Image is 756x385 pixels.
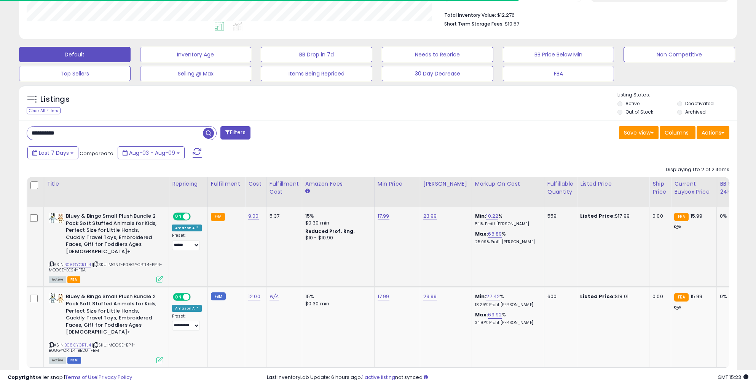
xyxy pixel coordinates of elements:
[305,235,368,241] div: $10 - $10.90
[19,66,131,81] button: Top Sellers
[27,146,78,159] button: Last 7 Days
[685,109,706,115] label: Archived
[220,126,250,140] button: Filters
[652,213,665,220] div: 0.00
[619,126,659,139] button: Save View
[305,180,371,188] div: Amazon Fees
[49,293,64,303] img: 41-e-lTGPjL._SL40_.jpg
[423,180,469,188] div: [PERSON_NAME]
[624,47,735,62] button: Non Competitive
[49,261,163,273] span: | SKU: MGNT-B08GYCRTL4-BP14-MOOSE-BE24-FBA
[685,100,714,107] label: Deactivated
[172,314,202,331] div: Preset:
[547,180,574,196] div: Fulfillable Quantity
[486,212,498,220] a: 10.22
[190,213,202,220] span: OFF
[172,305,202,312] div: Amazon AI *
[652,293,665,300] div: 0.00
[475,302,538,308] p: 18.29% Profit [PERSON_NAME]
[40,94,70,105] h5: Listings
[674,213,688,221] small: FBA
[65,374,97,381] a: Terms of Use
[580,212,615,220] b: Listed Price:
[305,228,355,234] b: Reduced Prof. Rng.
[444,12,496,18] b: Total Inventory Value:
[475,311,538,326] div: %
[617,91,737,99] p: Listing States:
[486,293,500,300] a: 27.42
[211,180,242,188] div: Fulfillment
[174,213,183,220] span: ON
[49,342,136,353] span: | SKU: MOOSE-BP11-B08GYCRTL4-BE20-FBM
[248,180,263,188] div: Cost
[378,293,389,300] a: 17.99
[270,180,299,196] div: Fulfillment Cost
[580,180,646,188] div: Listed Price
[49,213,64,223] img: 41-e-lTGPjL._SL40_.jpg
[8,374,35,381] strong: Copyright
[691,212,703,220] span: 15.99
[547,293,571,300] div: 600
[475,311,488,318] b: Max:
[118,146,185,159] button: Aug-03 - Aug-09
[718,374,748,381] span: 2025-08-17 15:23 GMT
[475,221,538,227] p: 5.11% Profit [PERSON_NAME]
[382,47,493,62] button: Needs to Reprice
[305,188,310,195] small: Amazon Fees.
[39,149,69,157] span: Last 7 Days
[720,180,748,196] div: BB Share 24h.
[305,293,368,300] div: 15%
[691,293,703,300] span: 15.99
[652,180,668,196] div: Ship Price
[267,374,748,381] div: Last InventoryLab Update: 6 hours ago, not synced.
[49,357,66,364] span: All listings currently available for purchase on Amazon
[423,212,437,220] a: 23.99
[261,66,372,81] button: Items Being Repriced
[475,293,538,307] div: %
[423,293,437,300] a: 23.99
[444,21,504,27] b: Short Term Storage Fees:
[665,129,689,136] span: Columns
[674,180,713,196] div: Current Buybox Price
[305,213,368,220] div: 15%
[720,213,745,220] div: 0%
[270,213,296,220] div: 5.37
[362,374,395,381] a: 1 active listing
[261,47,372,62] button: BB Drop in 7d
[99,374,132,381] a: Privacy Policy
[129,149,175,157] span: Aug-03 - Aug-09
[505,20,519,27] span: $10.57
[66,293,158,337] b: Bluey & Bingo Small Plush Bundle 2 Pack Soft Stuffed Animals for Kids, Perfect Size for Little Ha...
[172,180,204,188] div: Repricing
[488,311,502,319] a: 69.92
[475,239,538,245] p: 25.09% Profit [PERSON_NAME]
[475,212,486,220] b: Min:
[66,213,158,257] b: Bluey & Bingo Small Plush Bundle 2 Pack Soft Stuffed Animals for Kids, Perfect Size for Little Ha...
[547,213,571,220] div: 559
[503,47,614,62] button: BB Price Below Min
[382,66,493,81] button: 30 Day Decrease
[49,213,163,282] div: ASIN:
[472,177,544,207] th: The percentage added to the cost of goods (COGS) that forms the calculator for Min & Max prices.
[140,66,252,81] button: Selling @ Max
[172,225,202,231] div: Amazon AI *
[140,47,252,62] button: Inventory Age
[475,293,486,300] b: Min:
[475,180,541,188] div: Markup on Cost
[305,220,368,226] div: $0.30 min
[503,66,614,81] button: FBA
[8,374,132,381] div: seller snap | |
[270,293,279,300] a: N/A
[475,320,538,326] p: 34.97% Profit [PERSON_NAME]
[666,166,729,173] div: Displaying 1 to 2 of 2 items
[475,231,538,245] div: %
[64,342,91,348] a: B08GYCRTL4
[488,230,502,238] a: 66.89
[172,233,202,250] div: Preset:
[580,293,615,300] b: Listed Price:
[625,109,653,115] label: Out of Stock
[190,294,202,300] span: OFF
[248,212,259,220] a: 9.00
[47,180,166,188] div: Title
[211,213,225,221] small: FBA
